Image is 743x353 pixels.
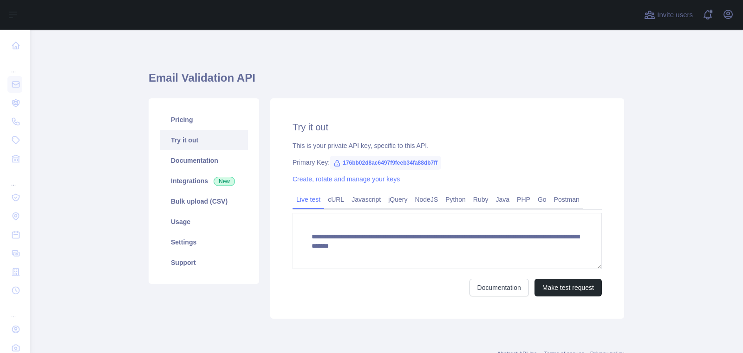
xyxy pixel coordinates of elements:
[160,109,248,130] a: Pricing
[411,192,442,207] a: NodeJS
[534,192,550,207] a: Go
[293,121,602,134] h2: Try it out
[160,191,248,212] a: Bulk upload (CSV)
[348,192,385,207] a: Javascript
[442,192,469,207] a: Python
[160,130,248,150] a: Try it out
[7,56,22,74] div: ...
[7,301,22,319] div: ...
[492,192,514,207] a: Java
[293,175,400,183] a: Create, rotate and manage your keys
[149,71,624,93] h1: Email Validation API
[293,158,602,167] div: Primary Key:
[324,192,348,207] a: cURL
[330,156,441,170] span: 176bb02d8ac6497f9feeb34fa88db7ff
[534,279,602,296] button: Make test request
[642,7,695,22] button: Invite users
[469,192,492,207] a: Ruby
[657,10,693,20] span: Invite users
[293,192,324,207] a: Live test
[214,177,235,186] span: New
[7,169,22,187] div: ...
[160,212,248,232] a: Usage
[160,252,248,273] a: Support
[385,192,411,207] a: jQuery
[160,150,248,171] a: Documentation
[513,192,534,207] a: PHP
[160,232,248,252] a: Settings
[550,192,583,207] a: Postman
[469,279,529,296] a: Documentation
[160,171,248,191] a: Integrations New
[293,141,602,150] div: This is your private API key, specific to this API.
